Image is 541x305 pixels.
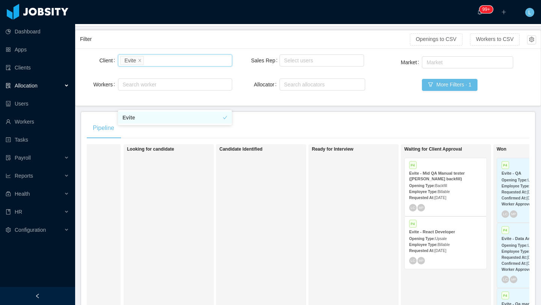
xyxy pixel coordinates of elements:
i: icon: setting [6,227,11,233]
span: P4 [409,220,417,228]
span: MP [419,206,423,209]
span: LC [411,205,416,210]
li: Evite [118,112,232,124]
strong: Employee Type: [502,184,530,188]
input: Client [145,56,150,65]
i: icon: file-protect [6,155,11,160]
button: Openings to CSV [410,33,462,45]
span: Billable [438,190,450,194]
strong: Employee Type: [409,243,438,247]
strong: Requested At: [502,255,527,260]
i: icon: book [6,209,11,214]
span: Billable [438,243,450,247]
a: icon: appstoreApps [6,42,69,57]
a: icon: robotUsers [6,96,69,111]
a: icon: userWorkers [6,114,69,129]
span: Configuration [15,227,46,233]
a: icon: auditClients [6,60,69,75]
span: Upsale [527,243,539,248]
strong: Evite - QA [502,171,521,175]
span: LC [411,258,416,263]
span: Upsale [435,237,447,241]
strong: Requested At: [409,196,434,200]
h1: Candidate Identified [219,146,325,152]
strong: Requested At: [502,190,527,194]
span: Upsale [527,178,539,182]
i: icon: line-chart [6,173,11,178]
input: Sales Rep [282,56,286,65]
input: Allocator [282,80,286,89]
span: [DATE] [526,196,538,200]
strong: Opening Type: [502,178,527,182]
span: P4 [502,161,509,169]
i: icon: bell [477,9,482,15]
button: icon: setting [527,35,536,44]
span: Health [15,191,30,197]
div: Search worker [122,81,221,88]
span: MP [419,259,423,262]
strong: Employee Type: [409,190,438,194]
input: Market [424,58,428,67]
span: Allocation [15,83,38,89]
strong: Worker Approved: [502,267,534,272]
strong: Opening Type: [502,243,527,248]
strong: Requested At: [409,249,434,253]
label: Client [99,57,118,63]
span: [DATE] [527,255,538,260]
div: Pipeline [87,118,120,139]
strong: Evite - React Developer [409,230,455,234]
div: Select users [284,57,356,64]
a: icon: pie-chartDashboard [6,24,69,39]
strong: Evite - Mid QA Manual tester ([PERSON_NAME] backfill) [409,171,465,181]
i: icon: plus [501,9,506,15]
span: L [528,8,531,17]
strong: Employee Type: [502,249,530,254]
span: P4 [502,291,509,299]
h1: Waiting for Client Approval [404,146,509,152]
span: P4 [409,161,417,169]
span: [DATE] [434,249,446,253]
span: LC [503,278,508,282]
span: [DATE] [434,196,446,200]
li: Evite [120,56,144,65]
label: Sales Rep [251,57,280,63]
span: MP [511,278,516,281]
input: Workers [120,80,124,89]
h1: Ready for Interview [312,146,417,152]
label: Workers [93,82,118,88]
div: Evite [124,56,136,65]
span: Payroll [15,155,31,161]
button: icon: filterMore Filters · 1 [422,79,477,91]
span: MP [511,213,516,216]
a: icon: profileTasks [6,132,69,147]
strong: Opening Type: [409,184,435,188]
div: Search allocators [284,81,357,88]
strong: Evite - Data Analyst [502,236,540,241]
strong: Confirmed At: [502,196,526,200]
span: [DATE] [526,261,538,266]
div: Market [426,59,505,66]
i: icon: close [138,58,142,63]
i: icon: check [223,115,227,120]
i: icon: solution [6,83,11,88]
span: Reports [15,173,33,179]
button: Workers to CSV [470,33,520,45]
span: HR [15,209,22,215]
h1: Looking for candidate [127,146,232,152]
div: Filter [80,32,410,46]
span: [DATE] [527,190,538,194]
strong: Confirmed At: [502,261,526,266]
strong: Worker Approved: [502,202,534,206]
label: Allocator [254,82,280,88]
sup: 105 [479,6,493,13]
label: Market [401,59,422,65]
strong: Opening Type: [409,237,435,241]
span: P4 [502,226,509,234]
i: icon: medicine-box [6,191,11,196]
span: Backfill [435,184,447,188]
span: LC [503,212,508,216]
